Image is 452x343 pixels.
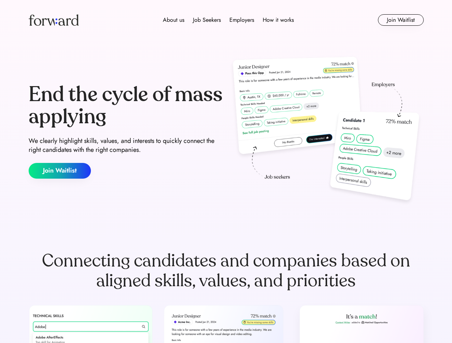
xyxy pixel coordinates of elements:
button: Join Waitlist [29,163,91,179]
div: We clearly highlight skills, values, and interests to quickly connect the right candidates with t... [29,136,223,154]
div: End the cycle of mass applying [29,84,223,128]
div: Employers [229,16,254,24]
div: How it works [263,16,294,24]
img: hero-image.png [229,54,424,208]
img: Forward logo [29,14,79,26]
button: Join Waitlist [378,14,424,26]
div: About us [163,16,184,24]
div: Job Seekers [193,16,221,24]
div: Connecting candidates and companies based on aligned skills, values, and priorities [29,251,424,291]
